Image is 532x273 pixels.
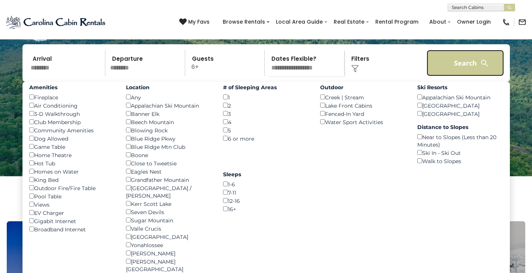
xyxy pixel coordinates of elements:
[126,199,212,208] div: Kerr Scott Lake
[126,118,212,126] div: Beech Mountain
[29,93,115,101] div: Fireplace
[223,126,309,134] div: 5
[223,171,309,178] label: Sleeps
[29,109,115,118] div: 3-D Walkthrough
[29,151,115,159] div: Home Theatre
[417,148,503,157] div: Ski In - Ski Out
[126,208,212,216] div: Seven Devils
[426,16,450,28] a: About
[320,101,406,109] div: Lake Front Cabins
[427,50,504,76] button: Search
[6,16,526,40] h1: Your Adventure Starts Here
[29,167,115,175] div: Homes on Water
[126,109,212,118] div: Banner Elk
[126,249,212,257] div: [PERSON_NAME]
[29,175,115,184] div: King Bed
[223,118,309,126] div: 4
[126,184,212,199] div: [GEOGRAPHIC_DATA] / [PERSON_NAME]
[351,65,359,72] img: filter--v1.png
[126,93,212,101] div: Any
[29,118,115,126] div: Club Membership
[223,205,309,213] div: 16+
[223,188,309,196] div: 7-11
[29,142,115,151] div: Game Table
[29,217,115,225] div: Gigabit Internet
[126,134,212,142] div: Blue Ridge Pkwy
[6,15,107,30] img: Blue-2.png
[29,84,115,91] label: Amenities
[126,216,212,224] div: Sugar Mountain
[223,109,309,118] div: 3
[223,134,309,142] div: 6 or more
[29,208,115,217] div: EV Charger
[126,126,212,134] div: Blowing Rock
[417,157,503,165] div: Walk to Slopes
[187,50,265,76] p: 6+
[320,109,406,118] div: Fenced-In Yard
[29,200,115,208] div: Views
[330,16,368,28] a: Real Estate
[29,126,115,134] div: Community Amenities
[126,175,212,184] div: Grandfather Mountain
[502,18,510,26] img: phone-regular-black.png
[126,159,212,167] div: Close to Tweetsie
[126,142,212,151] div: Blue Ridge Mtn Club
[453,16,495,28] a: Owner Login
[126,232,212,241] div: [GEOGRAPHIC_DATA]
[179,18,211,26] a: My Favs
[219,16,269,28] a: Browse Rentals
[126,224,212,232] div: Valle Crucis
[29,101,115,109] div: Air Conditioning
[417,123,503,131] label: Distance to Slopes
[480,58,489,68] img: search-regular-white.png
[6,195,526,221] h3: Select Your Destination
[320,93,406,101] div: Creek | Stream
[29,134,115,142] div: Dog Allowed
[417,101,503,109] div: [GEOGRAPHIC_DATA]
[320,118,406,126] div: Water Sport Activities
[29,184,115,192] div: Outdoor Fire/Fire Table
[126,101,212,109] div: Appalachian Ski Mountain
[126,257,212,273] div: [PERSON_NAME][GEOGRAPHIC_DATA]
[126,167,212,175] div: Eagles Nest
[417,109,503,118] div: [GEOGRAPHIC_DATA]
[223,180,309,188] div: 1-6
[29,225,115,233] div: Broadband Internet
[272,16,327,28] a: Local Area Guide
[372,16,422,28] a: Rental Program
[320,84,406,91] label: Outdoor
[417,84,503,91] label: Ski Resorts
[223,93,309,101] div: 1
[29,159,115,167] div: Hot Tub
[126,241,212,249] div: Yonahlossee
[223,101,309,109] div: 2
[417,133,503,148] div: Near to Slopes (Less than 20 Minutes)
[126,84,212,91] label: Location
[29,192,115,200] div: Pool Table
[518,18,526,26] img: mail-regular-black.png
[223,84,309,91] label: # of Sleeping Areas
[417,93,503,101] div: Appalachian Ski Mountain
[223,196,309,205] div: 12-16
[126,151,212,159] div: Boone
[188,18,210,26] span: My Favs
